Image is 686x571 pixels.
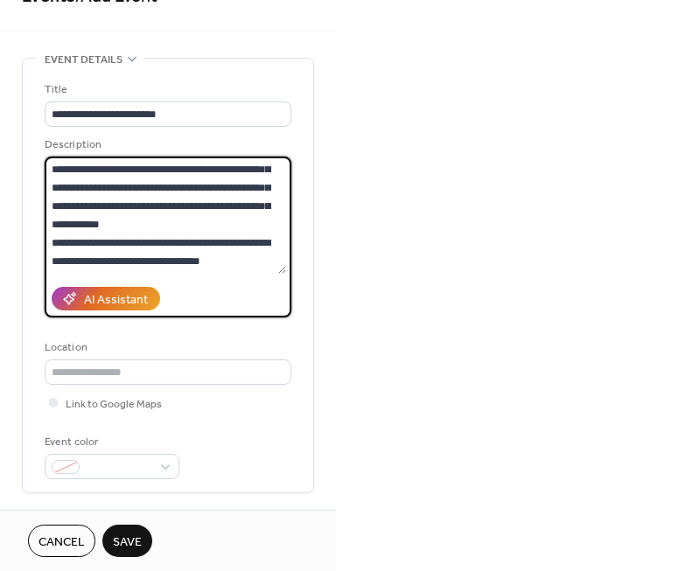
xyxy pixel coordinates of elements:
[45,80,288,99] div: Title
[38,533,85,552] span: Cancel
[113,533,142,552] span: Save
[28,525,95,557] button: Cancel
[45,338,288,357] div: Location
[102,525,152,557] button: Save
[52,287,160,310] button: AI Assistant
[45,136,288,154] div: Description
[45,433,176,451] div: Event color
[84,291,148,310] div: AI Assistant
[66,395,162,414] span: Link to Google Maps
[45,51,122,69] span: Event details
